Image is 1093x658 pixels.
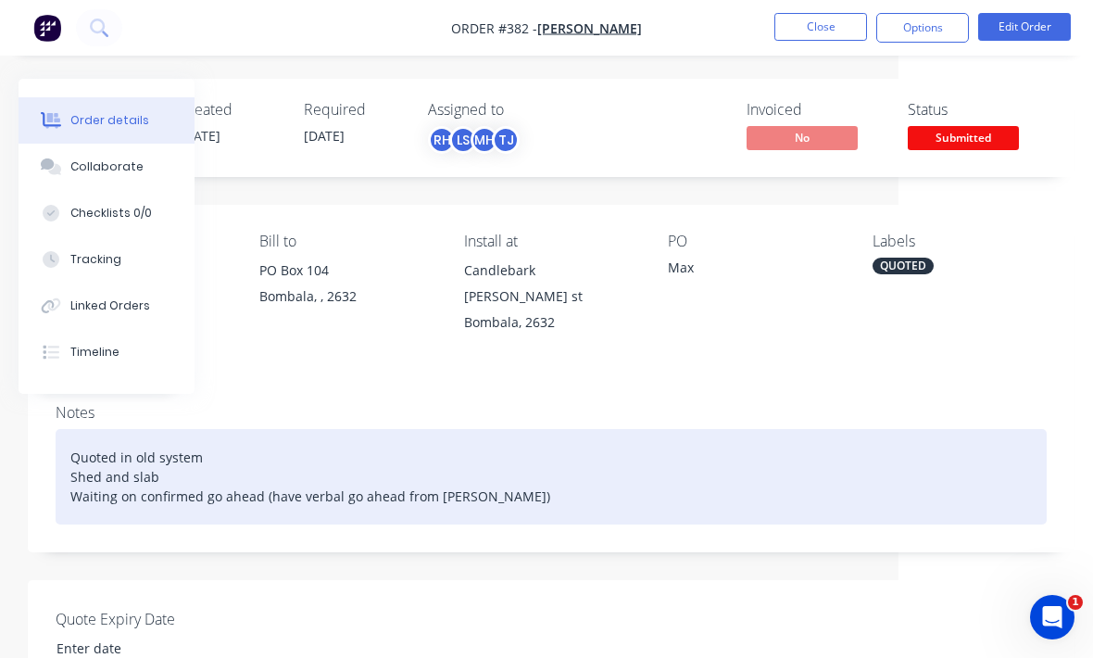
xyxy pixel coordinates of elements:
button: Edit Order [978,13,1071,41]
div: Collaborate [70,158,144,175]
div: Order details [70,112,149,129]
div: Bombala, 2632 [464,310,638,335]
div: QUOTED [873,258,934,274]
div: Quoted in old system Shed and slab Waiting on confirmed go ahead (have verbal go ahead from [PERS... [56,429,1047,525]
div: RH [428,126,456,154]
span: [DATE] [304,127,345,145]
div: Timeline [70,344,119,361]
div: Bombala, , 2632 [259,284,433,310]
button: Tracking [19,236,195,283]
div: PO [668,233,842,250]
label: Quote Expiry Date [56,608,287,630]
button: Checklists 0/0 [19,190,195,236]
button: Collaborate [19,144,195,190]
a: [PERSON_NAME] [537,19,642,37]
iframe: Intercom live chat [1030,595,1074,639]
div: PO Box 104Bombala, , 2632 [259,258,433,317]
button: Options [876,13,969,43]
button: Order details [19,97,195,144]
div: Tracking [70,251,121,268]
div: Required [304,101,406,119]
button: Submitted [908,126,1019,154]
div: Bill to [259,233,433,250]
div: MH [471,126,498,154]
div: Max [668,258,842,284]
div: LS [449,126,477,154]
div: Notes [56,404,1047,422]
div: Assigned to [428,101,613,119]
div: PO Box 104 [259,258,433,284]
div: Install at [464,233,638,250]
div: Candlebark [PERSON_NAME] stBombala, 2632 [464,258,638,335]
div: Linked Orders [70,297,150,314]
div: TJ [492,126,520,154]
div: Labels [873,233,1047,250]
span: Order #382 - [451,19,537,37]
div: Status [908,101,1047,119]
span: 1 [1068,595,1083,610]
img: Factory [33,14,61,42]
div: Invoiced [747,101,886,119]
span: No [747,126,858,149]
div: Created [180,101,282,119]
button: Close [774,13,867,41]
span: Submitted [908,126,1019,149]
button: Linked Orders [19,283,195,329]
div: Checklists 0/0 [70,205,152,221]
div: Candlebark [PERSON_NAME] st [464,258,638,310]
button: Timeline [19,329,195,375]
button: RHLSMHTJ [428,126,520,154]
